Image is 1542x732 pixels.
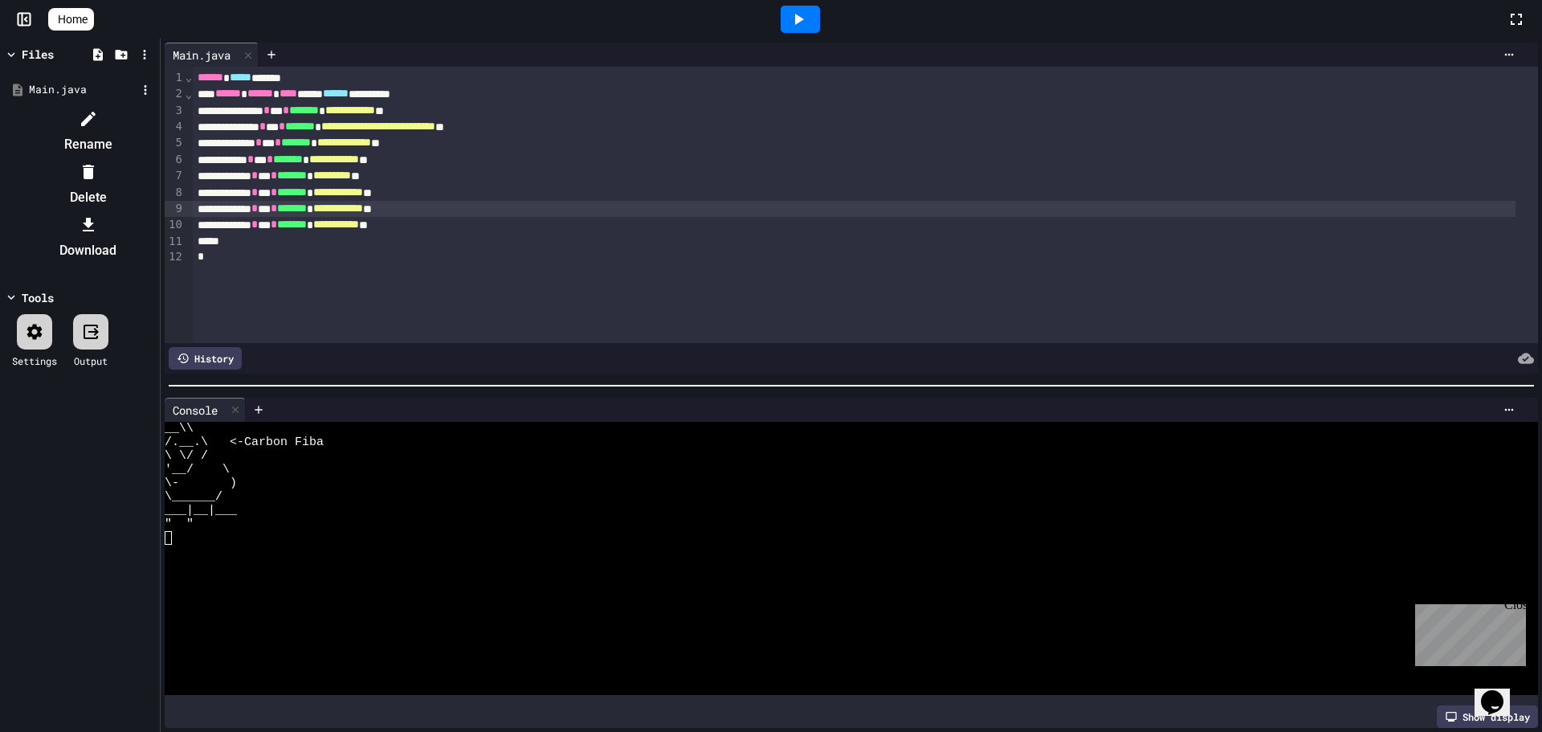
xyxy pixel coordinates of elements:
span: \- ) [165,476,237,490]
div: 6 [165,152,185,168]
li: Download [20,212,156,264]
div: 8 [165,185,185,201]
div: Chat with us now!Close [6,6,111,102]
div: Files [22,46,54,63]
span: \______/ [165,490,222,504]
a: Home [48,8,94,31]
div: 12 [165,249,185,265]
span: __\\ [165,422,194,436]
li: Rename [20,106,156,157]
div: 5 [165,135,185,151]
li: Delete [20,159,156,211]
div: History [169,347,242,370]
div: 2 [165,86,185,102]
span: Fold line [185,71,193,84]
span: Home [58,11,88,27]
div: Main.java [29,82,137,98]
span: " " [165,517,194,531]
div: 7 [165,168,185,184]
span: ___|__|___ [165,504,237,517]
div: 11 [165,234,185,250]
span: \ \/ / [165,449,208,463]
div: 10 [165,217,185,233]
div: Main.java [165,47,239,63]
div: 1 [165,70,185,86]
div: 3 [165,103,185,119]
div: Settings [12,354,57,368]
div: Tools [22,289,54,306]
div: Output [74,354,108,368]
span: '__/ \ [165,463,230,476]
span: Fold line [185,88,193,100]
iframe: chat widget [1409,598,1526,666]
div: 4 [165,119,185,135]
div: Main.java [165,43,259,67]
span: /.__.\ <-Carbon Fiba [165,436,324,449]
iframe: chat widget [1475,668,1526,716]
div: Console [165,402,226,419]
div: Console [165,398,246,422]
div: 9 [165,201,185,217]
div: Show display [1437,705,1538,728]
